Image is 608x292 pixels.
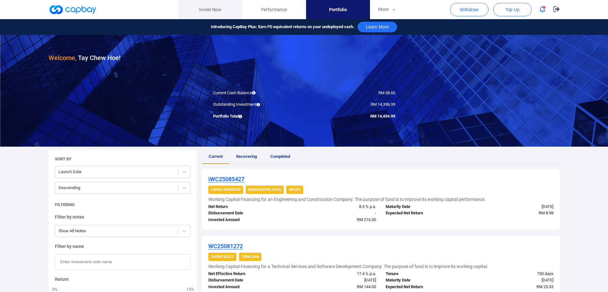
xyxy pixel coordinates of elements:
[242,255,259,258] strong: Term Loan
[204,277,292,284] div: Disbursement Date
[55,202,75,208] h5: Filtering
[55,156,72,162] h5: Sort By
[292,271,381,277] div: 17.4 % p.a.
[209,154,223,159] span: Current
[55,254,190,270] input: Enter investment note name
[292,277,381,284] div: [DATE]
[204,271,292,277] div: Net Effective Return
[450,3,489,16] button: Withdraw
[208,243,243,250] u: WC25081272
[469,277,558,284] div: [DATE]
[469,204,558,210] div: [DATE]
[211,188,241,191] strong: CapBay Diversified
[204,284,292,290] div: Invested Amount
[381,284,470,290] div: Expected Net Return
[381,271,470,277] div: Tenure
[261,6,287,13] span: Performance
[49,53,120,63] h3: Tay Chew Hoe !
[289,188,301,191] strong: Invoice
[208,90,304,96] div: Current Cash Balance
[49,54,76,62] span: Welcome,
[248,188,281,191] strong: [DEMOGRAPHIC_DATA]
[55,214,190,220] h5: Filter by notes
[211,255,234,258] strong: CapBay Select
[505,6,519,13] span: Top Up
[536,284,553,289] span: RM 25.33
[208,113,304,120] div: Portfolio Total
[371,102,395,107] span: RM 14,396.39
[55,243,190,249] h5: Filter by name
[381,204,470,210] div: Maturity Date
[208,101,304,108] div: Outstanding Investment
[270,154,290,159] span: Completed
[204,204,292,210] div: Net Return
[370,114,395,119] span: RM 14,434.99
[493,3,532,16] button: Top Up
[539,211,553,215] span: RM 8.98
[292,204,381,210] div: 8.5 % p.a.
[204,210,292,217] div: Disbursement Date
[378,90,395,95] span: RM 38.60
[357,217,376,222] span: RM 216.00
[469,271,558,277] div: 730 days
[381,277,470,284] div: Maturity Date
[204,217,292,223] div: Invested Amount
[52,288,58,291] div: 0 %
[187,288,194,291] div: 15 %
[358,22,397,32] button: Learn More
[208,176,244,182] u: iWC25085427
[208,264,488,269] h5: Working Capital Financing for a Technical Services and Software Development Company. The purpose ...
[208,196,486,202] h5: Working Capital Financing for an Engineering and Construction Company. The purpose of fund is to ...
[236,154,257,159] span: Recovering
[381,210,470,217] div: Expected Net Return
[211,24,354,30] span: Introducing CapBay Plus: Earn FD equivalent returns on your undeployed cash.
[55,276,190,282] h5: Return
[292,210,381,217] div: -
[357,284,376,289] span: RM 144.00
[329,6,347,13] span: Portfolio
